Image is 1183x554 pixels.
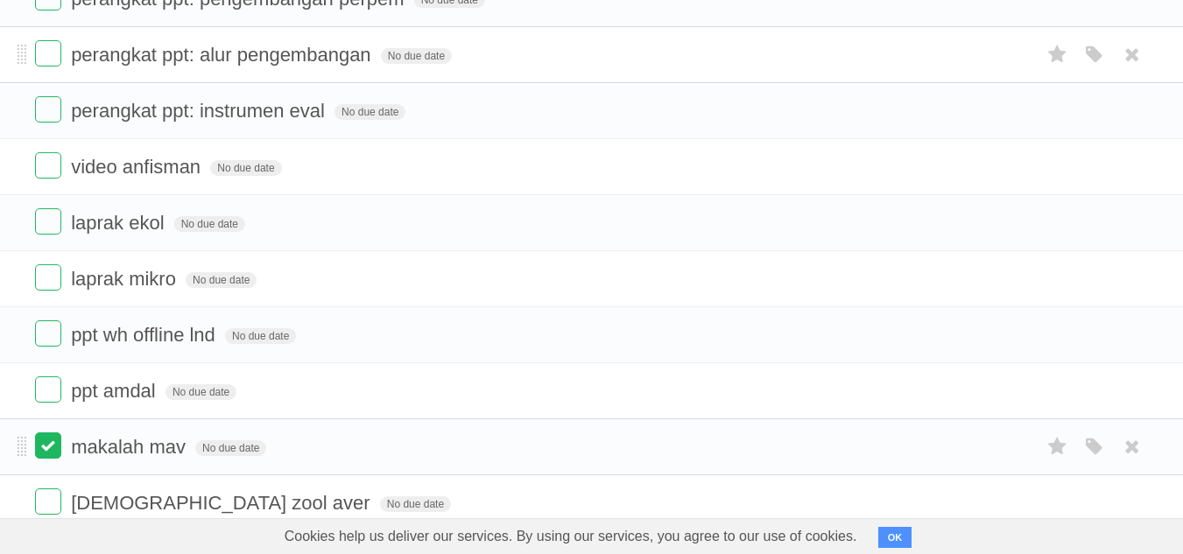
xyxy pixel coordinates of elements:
span: No due date [334,104,405,120]
span: video anfisman [71,156,205,178]
label: Done [35,208,61,235]
span: Cookies help us deliver our services. By using our services, you agree to our use of cookies. [267,519,875,554]
span: laprak mikro [71,268,180,290]
span: perangkat ppt: alur pengembangan [71,44,375,66]
label: Done [35,432,61,459]
label: Star task [1041,432,1074,461]
label: Done [35,264,61,291]
label: Done [35,488,61,515]
label: Done [35,376,61,403]
label: Done [35,96,61,123]
button: OK [878,527,912,548]
span: No due date [380,496,451,512]
span: laprak ekol [71,212,168,234]
span: No due date [165,384,236,400]
label: Star task [1041,40,1074,69]
span: No due date [186,272,257,288]
span: perangkat ppt: instrumen eval [71,100,329,122]
span: No due date [195,440,266,456]
span: No due date [225,328,296,344]
span: makalah mav [71,436,190,458]
span: No due date [210,160,281,176]
span: ppt wh offline lnd [71,324,220,346]
span: No due date [174,216,245,232]
label: Done [35,152,61,179]
span: ppt amdal [71,380,160,402]
label: Done [35,320,61,347]
label: Done [35,40,61,67]
span: No due date [381,48,452,64]
span: [DEMOGRAPHIC_DATA] zool aver [71,492,374,514]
